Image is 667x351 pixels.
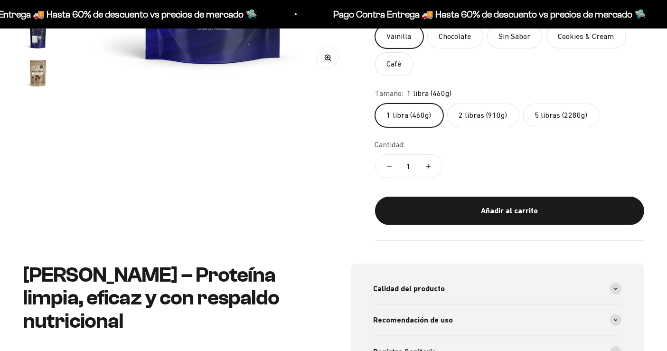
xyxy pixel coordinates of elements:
span: Calidad del producto [374,283,445,295]
button: Añadir al carrito [375,197,644,225]
label: Cantidad: [375,139,405,151]
p: Pago Contra Entrega 🚚 Hasta 60% de descuento vs precios de mercado 🛸 [328,7,641,22]
h2: [PERSON_NAME] – Proteína limpia, eficaz y con respaldo nutricional [23,264,317,332]
span: Recomendación de uso [374,314,453,326]
summary: Recomendación de uso [374,304,622,336]
div: Añadir al carrito [394,205,625,217]
button: Ir al artículo 20 [23,58,53,91]
button: Reducir cantidad [376,155,403,178]
summary: Calidad del producto [374,273,622,304]
img: Proteína Whey [23,20,53,50]
button: Ir al artículo 19 [23,20,53,53]
span: 1 libra (460g) [407,87,452,100]
button: Aumentar cantidad [414,155,442,178]
img: Proteína Whey [23,58,53,88]
legend: Tamaño: [375,87,404,100]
